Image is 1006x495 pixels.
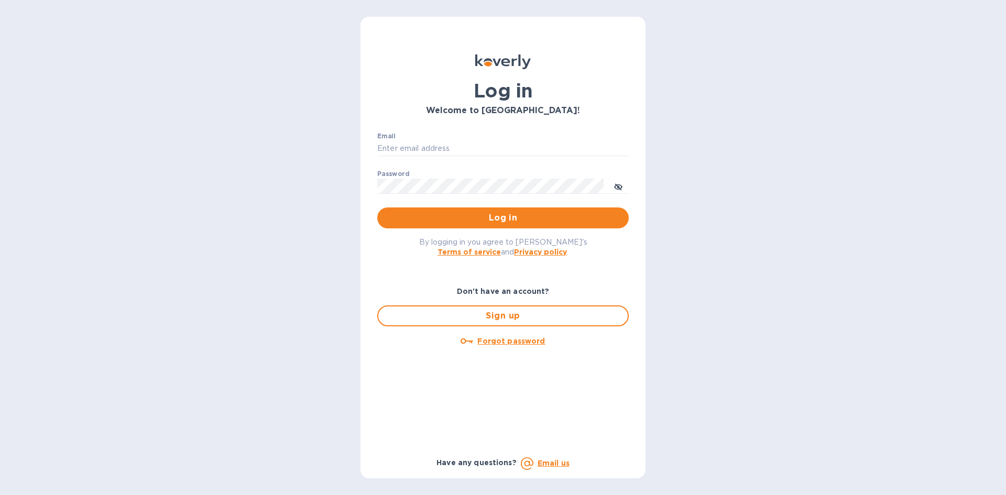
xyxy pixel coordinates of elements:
[436,458,517,467] b: Have any questions?
[377,141,629,157] input: Enter email address
[457,287,550,295] b: Don't have an account?
[438,248,501,256] a: Terms of service
[377,305,629,326] button: Sign up
[377,106,629,116] h3: Welcome to [GEOGRAPHIC_DATA]!
[387,310,619,322] span: Sign up
[377,207,629,228] button: Log in
[514,248,567,256] a: Privacy policy
[377,80,629,102] h1: Log in
[419,238,587,256] span: By logging in you agree to [PERSON_NAME]'s and .
[386,212,620,224] span: Log in
[538,459,570,467] a: Email us
[608,175,629,196] button: toggle password visibility
[475,54,531,69] img: Koverly
[377,133,396,139] label: Email
[377,171,409,177] label: Password
[477,337,545,345] u: Forgot password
